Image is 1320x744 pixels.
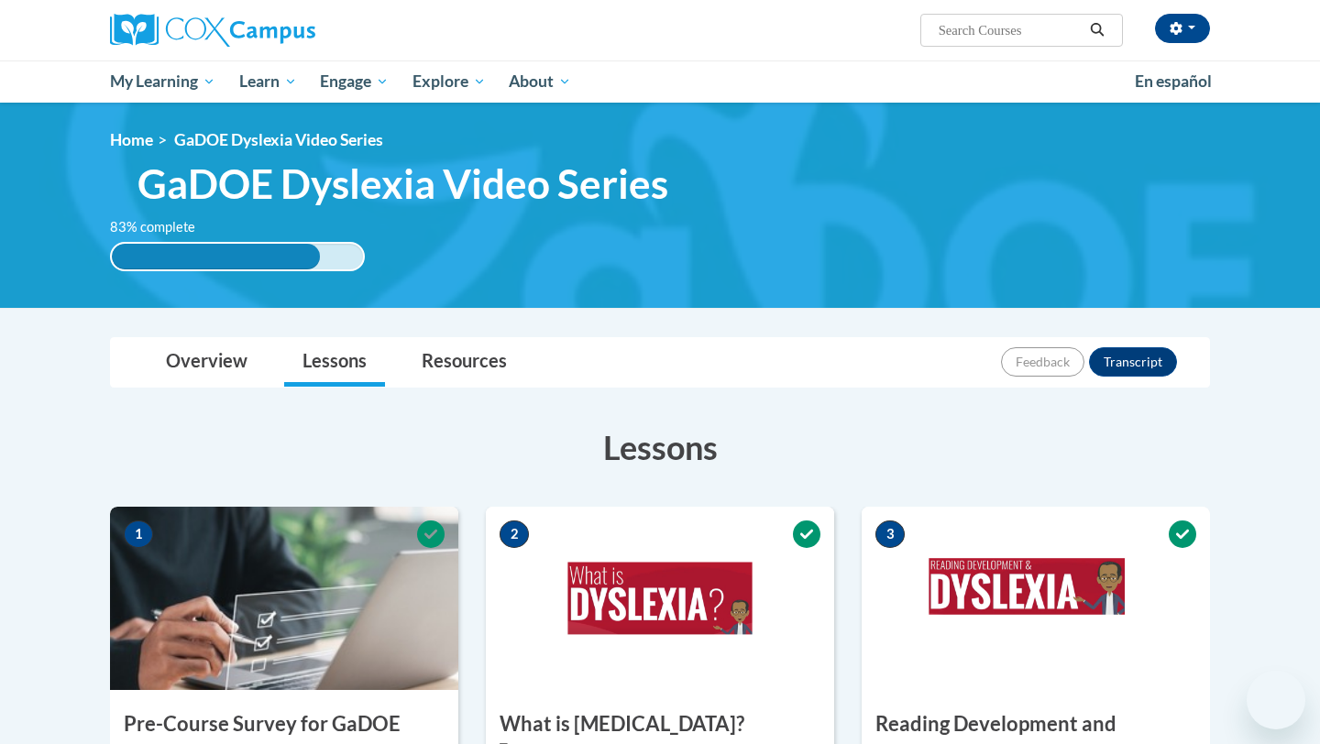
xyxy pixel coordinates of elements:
[401,60,498,103] a: Explore
[112,244,320,269] div: 83% complete
[1083,19,1111,41] button: Search
[110,424,1210,470] h3: Lessons
[403,338,525,387] a: Resources
[1001,347,1084,377] button: Feedback
[174,130,383,149] span: GaDOE Dyslexia Video Series
[486,710,834,739] h3: What is [MEDICAL_DATA]?
[110,71,215,93] span: My Learning
[148,338,266,387] a: Overview
[308,60,401,103] a: Engage
[239,71,297,93] span: Learn
[937,19,1083,41] input: Search Courses
[284,338,385,387] a: Lessons
[82,60,1237,103] div: Main menu
[110,507,458,690] img: Course Image
[110,14,458,47] a: Cox Campus
[227,60,309,103] a: Learn
[110,217,215,237] label: 83% complete
[1135,71,1212,91] span: En español
[500,520,529,548] span: 2
[137,159,668,208] span: GaDOE Dyslexia Video Series
[486,507,834,690] img: Course Image
[509,71,571,93] span: About
[1089,347,1177,377] button: Transcript
[110,130,153,149] a: Home
[320,71,389,93] span: Engage
[124,520,153,548] span: 1
[875,520,905,548] span: 3
[1123,62,1224,101] a: En español
[412,71,486,93] span: Explore
[862,507,1210,690] img: Course Image
[98,60,227,103] a: My Learning
[110,14,315,47] img: Cox Campus
[1155,14,1210,43] button: Account Settings
[1247,671,1305,729] iframe: Button to launch messaging window
[498,60,584,103] a: About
